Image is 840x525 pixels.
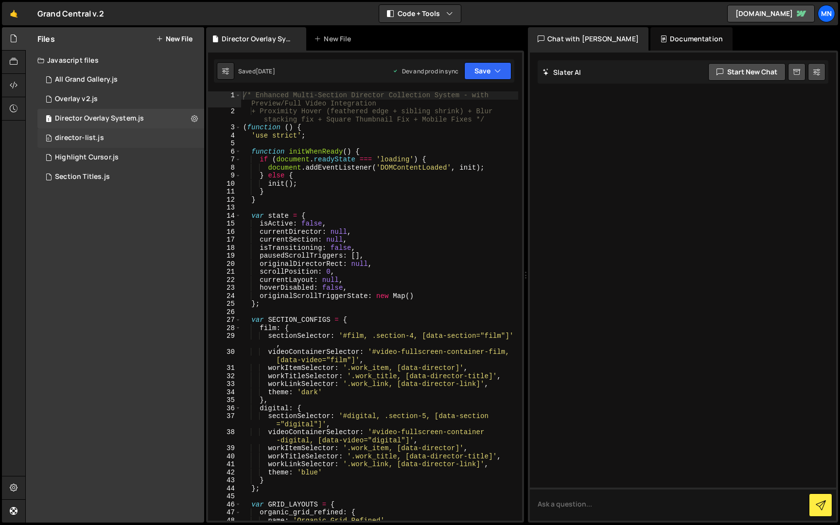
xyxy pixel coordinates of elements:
a: 🤙 [2,2,26,25]
h2: Slater AI [542,68,581,77]
div: 40 [208,453,241,461]
div: Javascript files [26,51,204,70]
div: 20 [208,260,241,268]
div: 48 [208,517,241,525]
div: 15 [208,220,241,228]
a: [DOMAIN_NAME] [727,5,815,22]
div: Director Overlay System.js [222,34,295,44]
div: Section Titles.js [55,173,110,181]
div: 15298/43578.js [37,70,204,89]
button: Code + Tools [379,5,461,22]
div: 28 [208,324,241,332]
div: 24 [208,292,241,300]
div: 8 [208,164,241,172]
div: 14 [208,212,241,220]
div: 42 [208,469,241,477]
div: 1 [208,91,241,107]
span: 1 [46,116,52,123]
div: 4 [208,132,241,140]
div: 10 [208,180,241,188]
div: [DATE] [256,67,275,75]
div: 22 [208,276,241,284]
div: 34 [208,388,241,397]
div: 15298/40223.js [37,167,204,187]
div: 44 [208,485,241,493]
div: 2 [208,107,241,123]
div: 18 [208,244,241,252]
div: 43 [208,476,241,485]
div: 26 [208,308,241,316]
div: Grand Central v.2 [37,8,104,19]
div: 30 [208,348,241,364]
div: 27 [208,316,241,324]
button: New File [156,35,192,43]
div: 46 [208,501,241,509]
div: Dev and prod in sync [392,67,458,75]
div: 29 [208,332,241,348]
button: Save [464,62,511,80]
div: 33 [208,380,241,388]
div: 16 [208,228,241,236]
div: 7 [208,156,241,164]
div: 9 [208,172,241,180]
div: 15298/40379.js [37,128,204,148]
div: Documentation [650,27,733,51]
a: MN [818,5,835,22]
div: Director Overlay System.js [55,114,144,123]
div: 25 [208,300,241,308]
div: 38 [208,428,241,444]
div: 17 [208,236,241,244]
div: Saved [238,67,275,75]
div: 41 [208,460,241,469]
div: 23 [208,284,241,292]
span: 0 [46,135,52,143]
div: 36 [208,404,241,413]
div: 3 [208,123,241,132]
div: 21 [208,268,241,276]
div: 12 [208,196,241,204]
div: 5 [208,140,241,148]
div: All Grand Gallery.js [55,75,118,84]
div: 19 [208,252,241,260]
div: 11 [208,188,241,196]
div: 47 [208,508,241,517]
div: 15298/45944.js [37,89,204,109]
div: 6 [208,148,241,156]
div: 39 [208,444,241,453]
div: 15298/43117.js [37,148,204,167]
div: Chat with [PERSON_NAME] [528,27,648,51]
div: 35 [208,396,241,404]
div: Overlay v2.js [55,95,98,104]
div: Highlight Cursor.js [55,153,119,162]
div: 37 [208,412,241,428]
div: 32 [208,372,241,381]
button: Start new chat [708,63,786,81]
div: 13 [208,204,241,212]
h2: Files [37,34,55,44]
div: director-list.js [55,134,104,142]
div: 15298/42891.js [37,109,204,128]
div: New File [314,34,355,44]
div: 45 [208,492,241,501]
div: 31 [208,364,241,372]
